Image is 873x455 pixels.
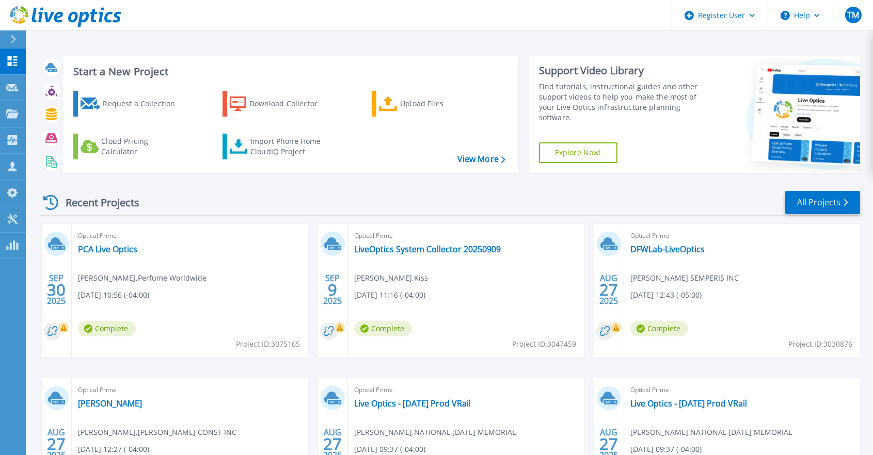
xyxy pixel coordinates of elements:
[354,272,428,284] span: [PERSON_NAME] , Kiss
[630,244,705,254] a: DFWLab-LiveOptics
[78,384,301,396] span: Optical Prime
[788,338,852,350] span: Project ID: 3030876
[236,338,300,350] span: Project ID: 3075165
[630,398,747,409] a: Live Optics - [DATE] Prod VRail
[249,93,332,114] div: Download Collector
[539,82,707,123] div: Find tutorials, instructional guides and other support videos to help you make the most of your L...
[354,230,578,241] span: Optical Prime
[73,66,505,77] h3: Start a New Project
[323,271,342,308] div: SEP 2025
[539,142,617,163] a: Explore Now!
[630,230,854,241] span: Optical Prime
[630,427,792,438] span: [PERSON_NAME] , NATIONAL [DATE] MEMORIAL
[47,285,66,294] span: 30
[354,321,412,336] span: Complete
[73,91,188,117] a: Request a Collection
[101,136,184,157] div: Cloud Pricing Calculator
[354,444,425,455] span: [DATE] 09:37 (-04:00)
[103,93,185,114] div: Request a Collection
[40,190,153,215] div: Recent Projects
[630,289,702,301] span: [DATE] 12:43 (-05:00)
[354,244,501,254] a: LiveOptics System Collector 20250909
[78,444,149,455] span: [DATE] 12:27 (-04:00)
[73,134,188,159] a: Cloud Pricing Calculator
[599,440,618,448] span: 27
[457,154,505,164] a: View More
[630,384,854,396] span: Optical Prime
[630,321,688,336] span: Complete
[328,285,337,294] span: 9
[372,91,487,117] a: Upload Files
[78,244,137,254] a: PCA Live Optics
[354,398,471,409] a: Live Optics - [DATE] Prod VRail
[599,285,618,294] span: 27
[323,440,342,448] span: 27
[47,440,66,448] span: 27
[512,338,576,350] span: Project ID: 3047459
[354,289,425,301] span: [DATE] 11:16 (-04:00)
[354,384,578,396] span: Optical Prime
[400,93,483,114] div: Upload Files
[630,272,739,284] span: [PERSON_NAME] , SEMPERIS INC
[785,191,860,214] a: All Projects
[599,271,618,308] div: AUG 2025
[847,11,859,19] span: TM
[78,427,236,438] span: [PERSON_NAME] , [PERSON_NAME] CONST INC
[223,91,338,117] a: Download Collector
[78,289,149,301] span: [DATE] 10:56 (-04:00)
[78,272,207,284] span: [PERSON_NAME] , Perfume Worldwide
[250,136,331,157] div: Import Phone Home CloudIQ Project
[46,271,66,308] div: SEP 2025
[354,427,516,438] span: [PERSON_NAME] , NATIONAL [DATE] MEMORIAL
[78,321,136,336] span: Complete
[539,64,707,77] div: Support Video Library
[630,444,702,455] span: [DATE] 09:37 (-04:00)
[78,230,301,241] span: Optical Prime
[78,398,142,409] a: [PERSON_NAME]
